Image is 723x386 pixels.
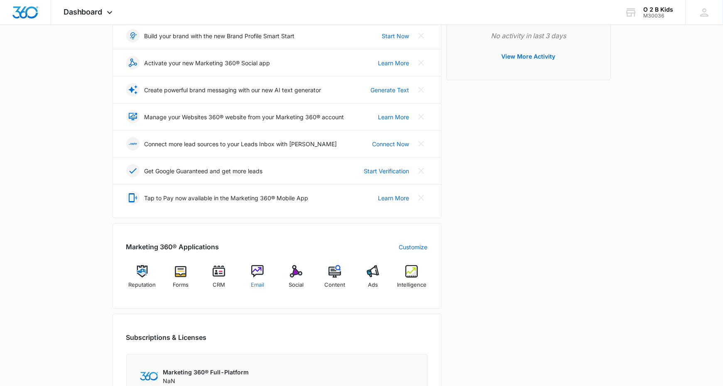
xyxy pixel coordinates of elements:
[364,167,409,175] a: Start Verification
[357,265,389,295] a: Ads
[396,265,428,295] a: Intelligence
[373,140,409,148] a: Connect Now
[251,281,264,289] span: Email
[140,372,158,381] img: Marketing 360 Logo
[399,243,428,251] a: Customize
[145,32,295,40] p: Build your brand with the new Brand Profile Smart Start
[643,13,673,19] div: account id
[145,86,321,94] p: Create powerful brand messaging with our new AI text generator
[414,29,428,42] button: Close
[145,59,270,67] p: Activate your new Marketing 360® Social app
[173,281,189,289] span: Forms
[242,265,274,295] a: Email
[213,281,225,289] span: CRM
[128,281,156,289] span: Reputation
[163,368,249,376] p: Marketing 360® Full-Platform
[378,113,409,121] a: Learn More
[145,113,344,121] p: Manage your Websites 360® website from your Marketing 360® account
[414,191,428,204] button: Close
[414,164,428,177] button: Close
[289,281,304,289] span: Social
[319,265,350,295] a: Content
[378,194,409,202] a: Learn More
[378,59,409,67] a: Learn More
[414,137,428,150] button: Close
[126,332,207,342] h2: Subscriptions & Licenses
[280,265,312,295] a: Social
[324,281,345,289] span: Content
[414,83,428,96] button: Close
[382,32,409,40] a: Start Now
[163,368,249,385] div: NaN
[64,7,103,16] span: Dashboard
[126,242,219,252] h2: Marketing 360® Applications
[126,265,158,295] a: Reputation
[414,110,428,123] button: Close
[371,86,409,94] a: Generate Text
[145,167,263,175] p: Get Google Guaranteed and get more leads
[414,56,428,69] button: Close
[164,265,196,295] a: Forms
[203,265,235,295] a: CRM
[368,281,378,289] span: Ads
[397,281,426,289] span: Intelligence
[460,31,597,41] p: No activity in last 3 days
[145,140,337,148] p: Connect more lead sources to your Leads Inbox with [PERSON_NAME]
[493,47,564,66] button: View More Activity
[145,194,309,202] p: Tap to Pay now available in the Marketing 360® Mobile App
[643,6,673,13] div: account name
